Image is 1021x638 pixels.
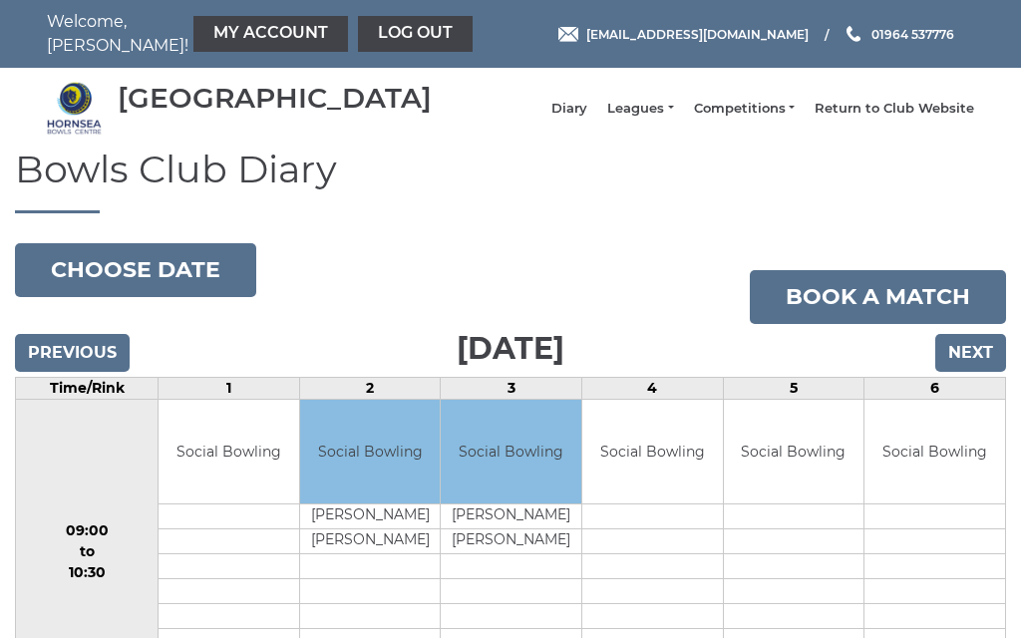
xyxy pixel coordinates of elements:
[723,377,864,399] td: 5
[815,100,974,118] a: Return to Club Website
[586,26,809,41] span: [EMAIL_ADDRESS][DOMAIN_NAME]
[358,16,473,52] a: Log out
[724,400,864,504] td: Social Bowling
[16,377,159,399] td: Time/Rink
[935,334,1006,372] input: Next
[558,25,809,44] a: Email [EMAIL_ADDRESS][DOMAIN_NAME]
[864,400,1005,504] td: Social Bowling
[582,377,724,399] td: 4
[299,377,441,399] td: 2
[47,81,102,136] img: Hornsea Bowls Centre
[582,400,723,504] td: Social Bowling
[441,377,582,399] td: 3
[300,400,441,504] td: Social Bowling
[441,504,581,529] td: [PERSON_NAME]
[694,100,795,118] a: Competitions
[558,27,578,42] img: Email
[159,400,299,504] td: Social Bowling
[847,26,860,42] img: Phone us
[300,504,441,529] td: [PERSON_NAME]
[551,100,587,118] a: Diary
[871,26,954,41] span: 01964 537776
[15,149,1006,213] h1: Bowls Club Diary
[844,25,954,44] a: Phone us 01964 537776
[15,334,130,372] input: Previous
[750,270,1006,324] a: Book a match
[193,16,348,52] a: My Account
[47,10,416,58] nav: Welcome, [PERSON_NAME]!
[864,377,1006,399] td: 6
[118,83,432,114] div: [GEOGRAPHIC_DATA]
[441,529,581,554] td: [PERSON_NAME]
[15,243,256,297] button: Choose date
[441,400,581,504] td: Social Bowling
[159,377,300,399] td: 1
[300,529,441,554] td: [PERSON_NAME]
[607,100,673,118] a: Leagues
